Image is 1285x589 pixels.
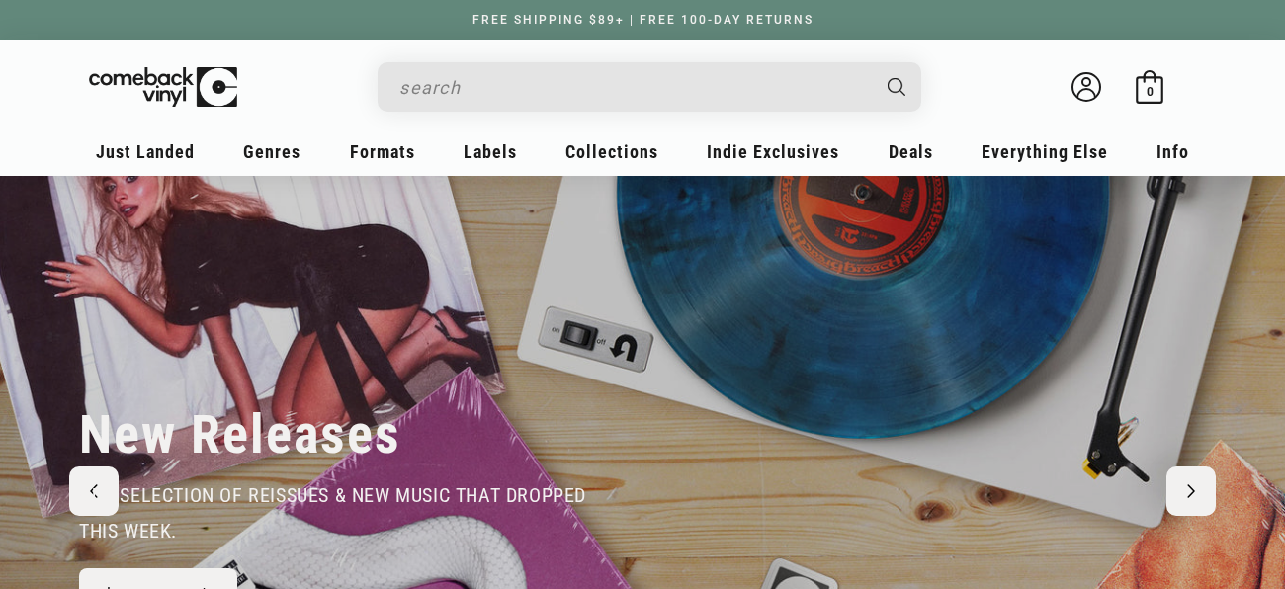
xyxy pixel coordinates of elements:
[453,13,833,27] a: FREE SHIPPING $89+ | FREE 100-DAY RETURNS
[982,141,1108,162] span: Everything Else
[565,141,658,162] span: Collections
[79,402,401,467] h2: New Releases
[96,141,195,162] span: Just Landed
[79,483,586,543] span: our selection of reissues & new music that dropped this week.
[350,141,415,162] span: Formats
[243,141,300,162] span: Genres
[464,141,517,162] span: Labels
[1147,84,1154,99] span: 0
[399,67,868,108] input: search
[378,62,921,112] div: Search
[889,141,933,162] span: Deals
[871,62,924,112] button: Search
[1156,141,1189,162] span: Info
[707,141,839,162] span: Indie Exclusives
